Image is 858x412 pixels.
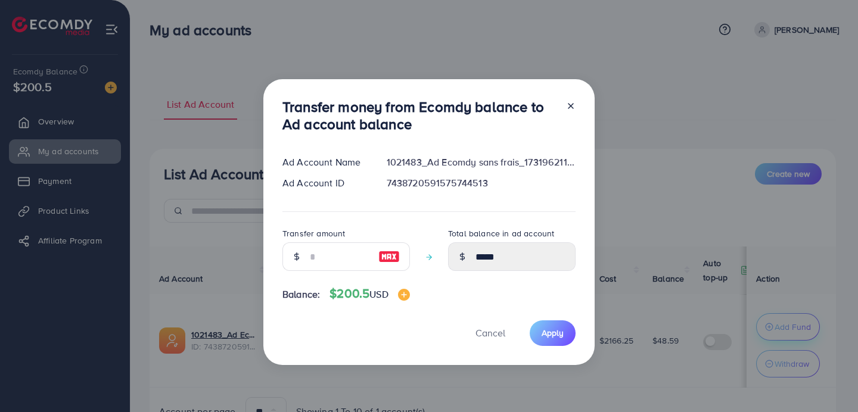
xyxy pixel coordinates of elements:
[369,288,388,301] span: USD
[448,227,554,239] label: Total balance in ad account
[273,176,377,190] div: Ad Account ID
[282,288,320,301] span: Balance:
[807,358,849,403] iframe: Chat
[530,320,576,346] button: Apply
[282,98,557,133] h3: Transfer money from Ecomdy balance to Ad account balance
[542,327,564,339] span: Apply
[273,155,377,169] div: Ad Account Name
[329,286,409,301] h4: $200.5
[398,289,410,301] img: image
[377,176,585,190] div: 7438720591575744513
[378,249,400,264] img: image
[475,326,505,339] span: Cancel
[282,227,345,239] label: Transfer amount
[377,155,585,169] div: 1021483_Ad Ecomdy sans frais_1731962118324
[461,320,520,346] button: Cancel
